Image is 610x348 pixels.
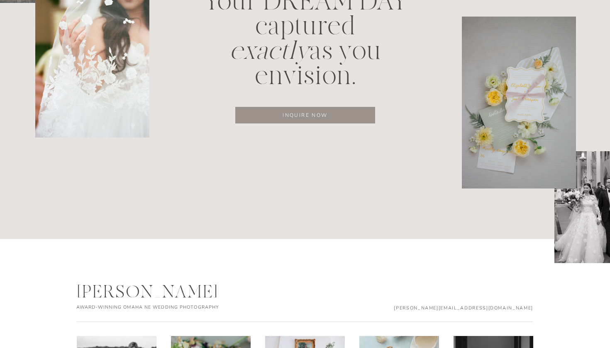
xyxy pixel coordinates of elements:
[389,304,533,311] p: [PERSON_NAME][EMAIL_ADDRESS][DOMAIN_NAME]
[229,37,309,65] i: exactly
[77,282,235,300] div: [PERSON_NAME]
[76,304,235,311] h2: AWARD-WINNING omaha ne wedding photography
[249,111,362,120] a: inquire now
